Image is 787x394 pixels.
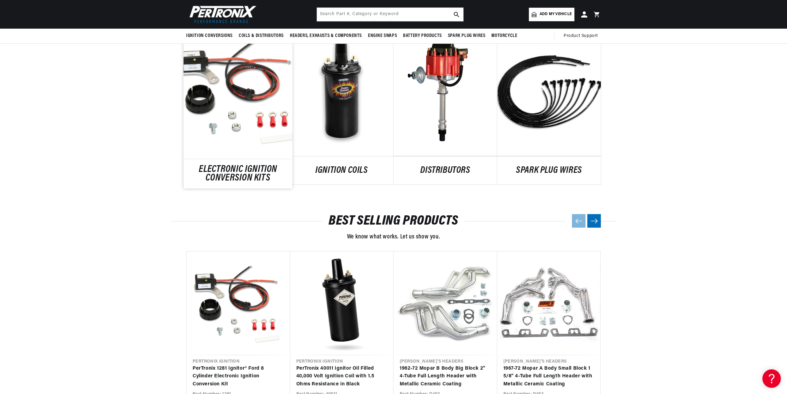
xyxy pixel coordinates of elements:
[296,365,388,388] a: PerTronix 40011 Ignitor Oil Filled 40,000 Volt Ignition Coil with 1.5 Ohms Resistance in Black
[564,29,601,43] summary: Product Support
[497,167,601,175] a: SPARK PLUG WIRES
[400,29,445,43] summary: Battery Products
[403,33,442,39] span: Battery Products
[400,365,491,388] a: 1962-72 Mopar B Body Big Block 2" 4-Tube Full Length Header with Metallic Ceramic Coating
[186,4,257,25] img: Pertronix
[236,29,287,43] summary: Coils & Distributors
[450,8,463,21] button: search button
[529,8,574,21] a: Add my vehicle
[239,33,284,39] span: Coils & Distributors
[186,33,233,39] span: Ignition Conversions
[317,8,463,21] input: Search Part #, Category or Keyword
[368,33,397,39] span: Engine Swaps
[186,29,236,43] summary: Ignition Conversions
[564,33,598,39] span: Product Support
[184,165,293,182] a: ELECTRONIC IGNITION CONVERSION KITS
[540,11,572,17] span: Add my vehicle
[587,214,601,228] button: Next slide
[503,365,595,388] a: 1967-72 Mopar A Body Small Block 1 5/8" 4-Tube Full Length Header with Metallic Ceramic Coating
[193,365,284,388] a: PerTronix 1281 Ignitor® Ford 8 Cylinder Electronic Ignition Conversion Kit
[171,232,616,242] p: We know what works. Let us show you.
[329,215,458,227] a: BEST SELLING PRODUCTS
[572,214,585,228] button: Previous slide
[488,29,520,43] summary: Motorcycle
[290,33,362,39] span: Headers, Exhausts & Components
[287,29,365,43] summary: Headers, Exhausts & Components
[448,33,485,39] span: Spark Plug Wires
[491,33,517,39] span: Motorcycle
[365,29,400,43] summary: Engine Swaps
[393,167,497,175] a: DISTRIBUTORS
[445,29,489,43] summary: Spark Plug Wires
[290,167,393,175] a: IGNITION COILS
